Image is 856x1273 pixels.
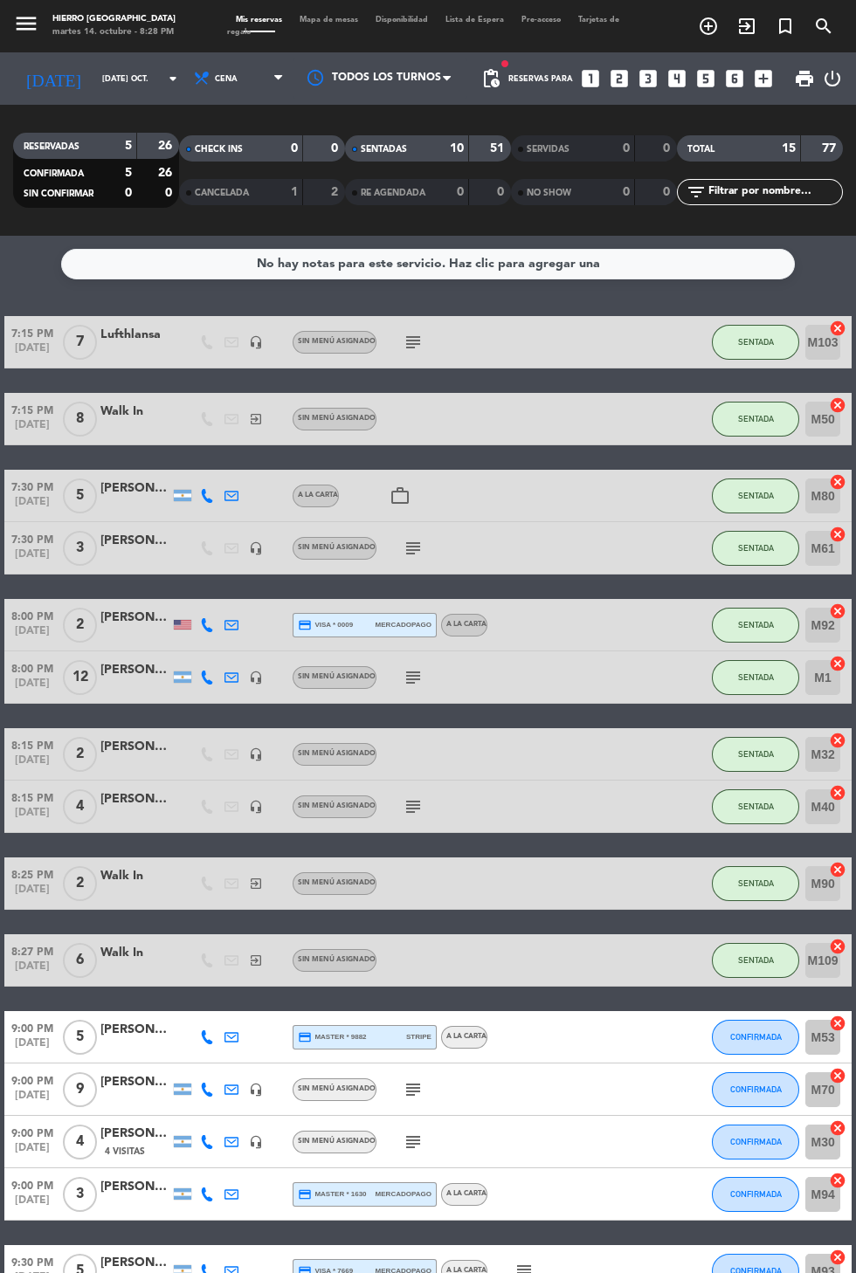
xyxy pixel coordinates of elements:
[403,667,424,688] i: subject
[4,1122,60,1142] span: 9:00 PM
[298,618,353,632] span: visa * 0009
[663,186,673,198] strong: 0
[829,526,846,543] i: cancel
[298,492,338,499] span: A la carta
[738,878,774,888] span: SENTADA
[738,672,774,682] span: SENTADA
[829,861,846,878] i: cancel
[829,602,846,620] i: cancel
[403,1079,424,1100] i: subject
[822,68,843,89] i: power_settings_new
[490,142,507,155] strong: 51
[712,943,799,978] button: SENTADA
[712,1020,799,1055] button: CONFIRMADA
[738,620,774,630] span: SENTADA
[376,1188,431,1200] span: mercadopago
[195,145,243,154] span: CHECK INS
[298,618,312,632] i: credit_card
[249,877,263,891] i: exit_to_app
[752,67,775,90] i: add_box
[158,167,176,179] strong: 26
[4,342,60,362] span: [DATE]
[623,142,630,155] strong: 0
[63,660,97,695] span: 12
[403,1132,424,1153] i: subject
[687,145,714,154] span: TOTAL
[730,1189,782,1199] span: CONFIRMADA
[100,478,170,499] div: [PERSON_NAME]
[712,1125,799,1159] button: CONFIRMADA
[4,960,60,981] span: [DATE]
[100,789,170,809] div: [PERSON_NAME]
[52,26,176,39] div: martes 14. octubre - 8:28 PM
[100,737,170,757] div: [PERSON_NAME]
[403,332,424,353] i: subject
[63,737,97,772] span: 2
[63,608,97,643] span: 2
[608,67,631,90] i: looks_two
[712,531,799,566] button: SENTADA
[457,186,464,198] strong: 0
[822,142,839,155] strong: 77
[291,16,367,24] span: Mapa de mesas
[446,1033,487,1040] span: A la carta
[4,399,60,419] span: 7:15 PM
[406,1031,431,1042] span: stripe
[829,320,846,337] i: cancel
[63,1125,97,1159] span: 4
[730,1084,782,1094] span: CONFIRMADA
[331,142,342,155] strong: 0
[712,789,799,824] button: SENTADA
[4,940,60,960] span: 8:27 PM
[480,68,501,89] span: pending_actions
[249,1083,263,1097] i: headset_mic
[829,1172,846,1189] i: cancel
[4,734,60,754] span: 8:15 PM
[4,548,60,568] span: [DATE]
[730,1137,782,1146] span: CONFIRMADA
[686,182,707,203] i: filter_list
[13,10,39,41] button: menu
[500,58,510,69] span: fiber_manual_record
[623,186,630,198] strong: 0
[782,142,796,155] strong: 15
[666,67,688,90] i: looks_4
[712,1072,799,1107] button: CONFIRMADA
[298,750,376,757] span: Sin menú asignado
[4,1194,60,1215] span: [DATE]
[162,68,183,89] i: arrow_drop_down
[100,325,170,345] div: Lufthlansa
[707,182,842,202] input: Filtrar por nombre...
[249,1135,263,1149] i: headset_mic
[738,337,774,347] span: SENTADA
[298,802,376,809] span: Sin menú asignado
[4,1174,60,1194] span: 9:00 PM
[257,254,600,274] div: No hay notas para este servicio. Haz clic para agregar una
[437,16,513,24] span: Lista de Espera
[63,1020,97,1055] span: 5
[829,396,846,414] i: cancel
[829,1249,846,1266] i: cancel
[736,16,757,37] i: exit_to_app
[794,68,815,89] span: print
[4,605,60,625] span: 8:00 PM
[63,402,97,437] span: 8
[527,145,570,154] span: SERVIDAS
[100,660,170,680] div: [PERSON_NAME]
[738,543,774,553] span: SENTADA
[298,1187,367,1201] span: master * 1630
[165,187,176,199] strong: 0
[291,142,298,155] strong: 0
[376,619,431,630] span: mercadopago
[4,657,60,678] span: 8:00 PM
[100,402,170,422] div: Walk In
[291,186,298,198] strong: 1
[100,866,170,886] div: Walk In
[513,16,570,24] span: Pre-acceso
[637,67,659,90] i: looks_3
[249,412,263,426] i: exit_to_app
[4,1037,60,1057] span: [DATE]
[4,1017,60,1037] span: 9:00 PM
[390,485,411,506] i: work_outline
[100,1253,170,1273] div: [PERSON_NAME]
